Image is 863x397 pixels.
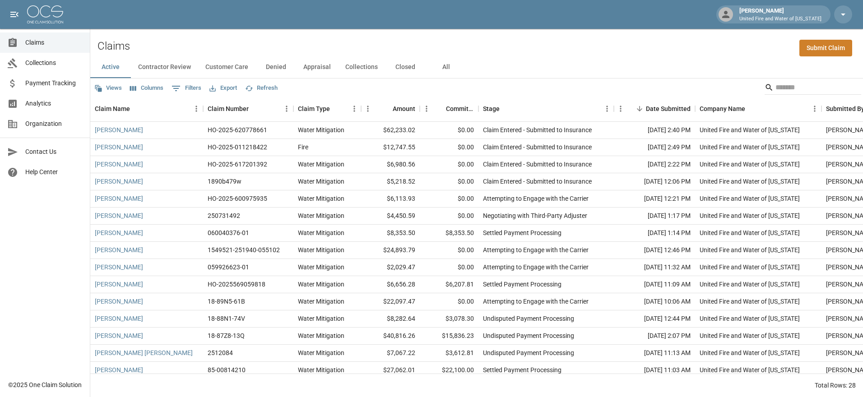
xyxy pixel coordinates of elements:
div: $0.00 [420,139,478,156]
div: Water Mitigation [298,194,344,203]
div: [DATE] 12:44 PM [614,310,695,328]
span: Organization [25,119,83,129]
div: 059926623-01 [208,263,249,272]
a: [PERSON_NAME] [95,211,143,220]
div: Undisputed Payment Processing [483,331,574,340]
button: Refresh [243,81,280,95]
div: $6,656.28 [361,276,420,293]
div: Settled Payment Processing [483,228,561,237]
a: [PERSON_NAME] [PERSON_NAME] [95,348,193,357]
a: [PERSON_NAME] [95,143,143,152]
a: Submit Claim [799,40,852,56]
button: All [426,56,466,78]
div: Settled Payment Processing [483,280,561,289]
button: Sort [633,102,646,115]
div: $12,747.55 [361,139,420,156]
div: Water Mitigation [298,280,344,289]
div: 060040376-01 [208,228,249,237]
div: $0.00 [420,173,478,190]
span: Contact Us [25,147,83,157]
div: $24,893.79 [361,242,420,259]
button: Sort [745,102,758,115]
button: Sort [249,102,261,115]
div: $6,207.81 [420,276,478,293]
div: [DATE] 12:21 PM [614,190,695,208]
div: Attempting to Engage with the Carrier [483,245,589,254]
button: Menu [808,102,821,115]
div: United Fire and Water of Louisiana [700,177,800,186]
a: [PERSON_NAME] [95,297,143,306]
button: Sort [500,102,512,115]
div: United Fire and Water of Louisiana [700,348,800,357]
div: Water Mitigation [298,348,344,357]
div: Water Mitigation [298,160,344,169]
button: Menu [600,102,614,115]
div: $3,612.81 [420,345,478,362]
button: Sort [330,102,343,115]
a: [PERSON_NAME] [95,177,143,186]
div: $0.00 [420,156,478,173]
button: open drawer [5,5,23,23]
div: HO-2025-600975935 [208,194,267,203]
div: [DATE] 10:06 AM [614,293,695,310]
div: Water Mitigation [298,211,344,220]
button: Menu [420,102,433,115]
div: [PERSON_NAME] [736,6,825,23]
div: 18-88N1-74V [208,314,245,323]
span: Collections [25,58,83,68]
button: Menu [348,102,361,115]
div: © 2025 One Claim Solution [8,380,82,389]
div: Attempting to Engage with the Carrier [483,263,589,272]
div: $22,100.00 [420,362,478,379]
div: Claim Entered - Submitted to Insurance [483,143,592,152]
div: [DATE] 2:22 PM [614,156,695,173]
div: United Fire and Water of Louisiana [700,245,800,254]
div: Amount [393,96,415,121]
div: Water Mitigation [298,125,344,134]
div: $7,067.22 [361,345,420,362]
div: HO-2025-011218422 [208,143,267,152]
span: Claims [25,38,83,47]
div: [DATE] 11:09 AM [614,276,695,293]
button: Closed [385,56,426,78]
div: Water Mitigation [298,263,344,272]
div: 18-89N5-61B [208,297,245,306]
div: Stage [483,96,500,121]
p: United Fire and Water of [US_STATE] [739,15,821,23]
div: Attempting to Engage with the Carrier [483,297,589,306]
div: United Fire and Water of Louisiana [700,125,800,134]
div: Company Name [700,96,745,121]
button: Select columns [128,81,166,95]
div: $5,218.52 [361,173,420,190]
button: Views [92,81,124,95]
div: [DATE] 11:13 AM [614,345,695,362]
div: United Fire and Water of Louisiana [700,365,800,374]
div: 1549521-251940-055102 [208,245,280,254]
div: Date Submitted [646,96,691,121]
div: [DATE] 2:49 PM [614,139,695,156]
div: [DATE] 11:32 AM [614,259,695,276]
a: [PERSON_NAME] [95,160,143,169]
h2: Claims [97,40,130,53]
div: [DATE] 12:46 PM [614,242,695,259]
div: Claim Entered - Submitted to Insurance [483,177,592,186]
div: Fire [298,143,308,152]
div: [DATE] 1:14 PM [614,225,695,242]
a: [PERSON_NAME] [95,263,143,272]
div: $8,282.64 [361,310,420,328]
div: Water Mitigation [298,314,344,323]
div: $62,233.02 [361,122,420,139]
div: Claim Number [203,96,293,121]
div: Attempting to Engage with the Carrier [483,194,589,203]
div: United Fire and Water of Louisiana [700,280,800,289]
div: $0.00 [420,190,478,208]
div: Undisputed Payment Processing [483,348,574,357]
div: United Fire and Water of Louisiana [700,143,800,152]
div: $2,029.47 [361,259,420,276]
button: Appraisal [296,56,338,78]
button: Export [207,81,239,95]
div: United Fire and Water of Louisiana [700,160,800,169]
div: 18-87Z8-13Q [208,331,245,340]
button: Menu [361,102,375,115]
button: Sort [380,102,393,115]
